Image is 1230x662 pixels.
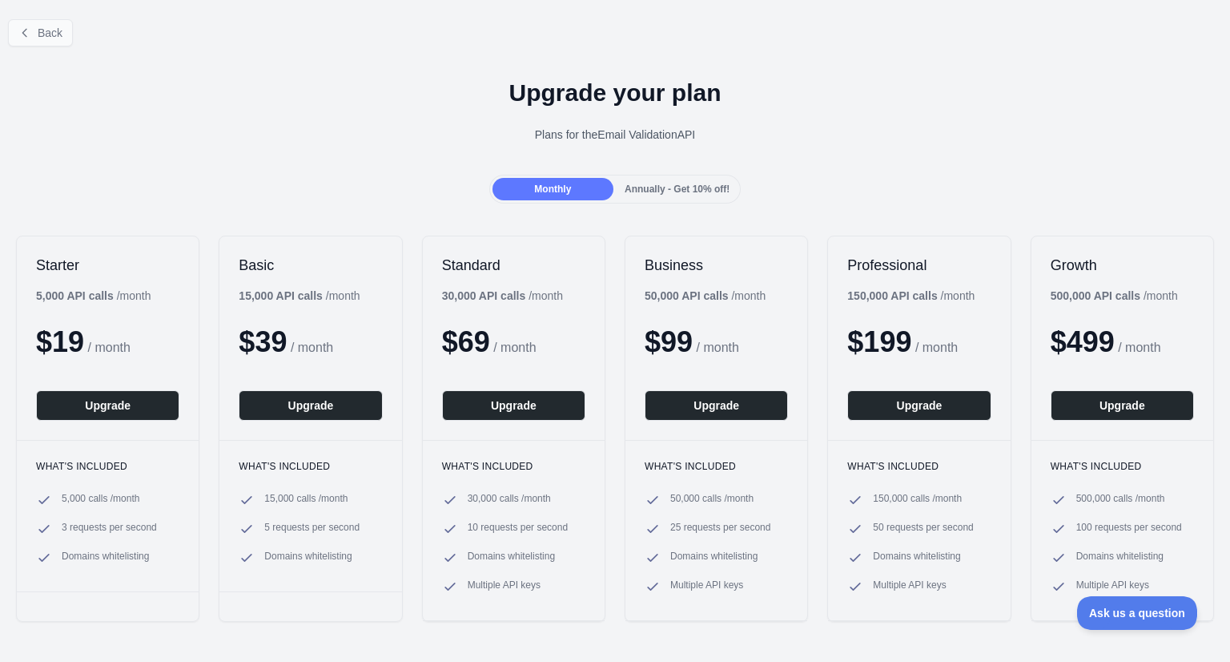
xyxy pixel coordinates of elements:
[442,288,563,304] div: / month
[1051,288,1178,304] div: / month
[1051,256,1194,275] h2: Growth
[442,289,526,302] b: 30,000 API calls
[645,325,693,358] span: $ 99
[847,288,975,304] div: / month
[1051,289,1140,302] b: 500,000 API calls
[847,325,911,358] span: $ 199
[442,256,585,275] h2: Standard
[645,288,766,304] div: / month
[645,256,788,275] h2: Business
[442,325,490,358] span: $ 69
[847,256,991,275] h2: Professional
[645,289,729,302] b: 50,000 API calls
[1051,325,1115,358] span: $ 499
[847,289,937,302] b: 150,000 API calls
[1077,596,1198,630] iframe: Toggle Customer Support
